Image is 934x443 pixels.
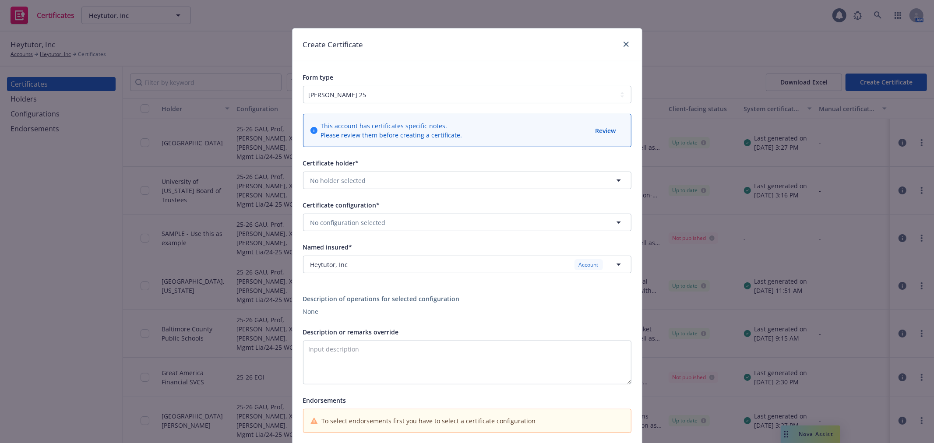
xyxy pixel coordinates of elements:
span: To select endorsements first you have to select a certificate configuration [321,416,536,425]
div: Account [574,259,603,270]
button: No holder selected [303,172,631,189]
button: Review [595,125,617,136]
span: No configuration selected [310,218,386,227]
span: No holder selected [310,176,366,185]
h1: Create Certificate [303,39,363,50]
span: Certificate holder* [303,159,359,167]
div: Please review them before creating a certificate. [321,130,462,140]
span: Certificate configuration* [303,201,380,209]
button: No configuration selected [303,214,631,231]
div: This account has certificates specific notes. [321,121,462,130]
span: Named insured* [303,243,352,251]
button: Heytutor, IncAccount [303,256,631,273]
span: Form type [303,73,334,81]
textarea: Input description [303,341,631,384]
div: None [303,307,631,316]
span: Heytutor, Inc [310,260,348,269]
span: Description or remarks override [303,328,399,336]
div: Description of operations for selected configuration [303,294,631,303]
a: close [621,39,631,49]
span: Review [596,127,616,135]
span: Endorsements [303,396,346,404]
